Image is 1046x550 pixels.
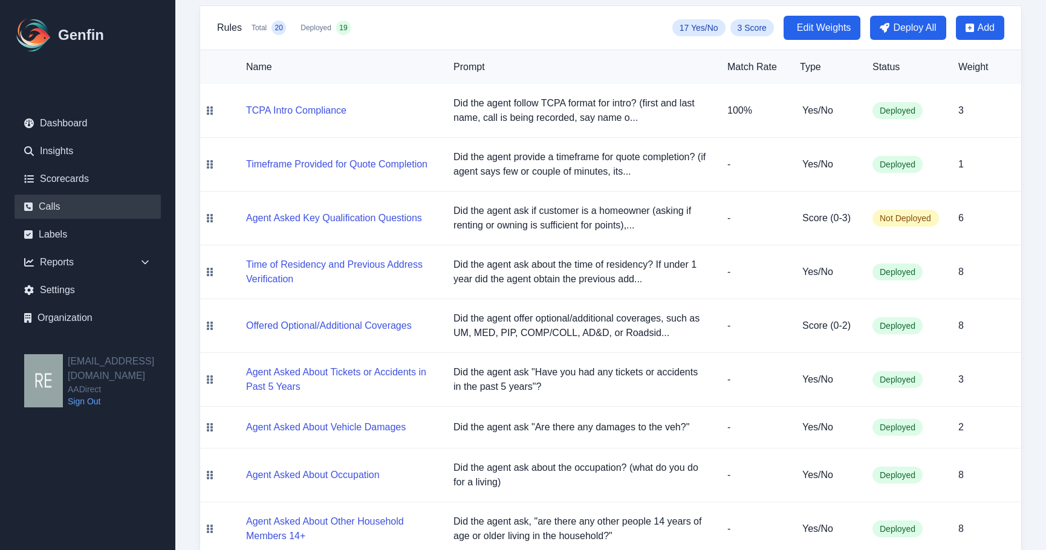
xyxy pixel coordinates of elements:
[802,468,853,482] h5: Yes/No
[727,265,781,279] p: -
[727,211,781,225] p: -
[246,531,434,541] a: Agent Asked About Other Household Members 14+
[246,159,427,169] a: Timeframe Provided for Quote Completion
[68,383,175,395] span: AADirect
[246,320,412,331] a: Offered Optional/Additional Coverages
[730,19,774,36] span: 3 Score
[958,374,964,384] span: 3
[978,21,995,35] span: Add
[246,319,412,333] button: Offered Optional/Additional Coverages
[219,50,444,84] th: Name
[453,514,708,543] p: Did the agent ask, "are there any other people 14 years of age or older living in the household?"
[246,470,380,480] a: Agent Asked About Occupation
[727,522,781,536] p: -
[958,523,964,534] span: 8
[672,19,726,36] span: 17 Yes/No
[339,23,347,33] span: 19
[453,150,708,179] p: Did the agent provide a timeframe for quote completion? (if agent says few or couple of minutes, ...
[246,514,434,543] button: Agent Asked About Other Household Members 14+
[727,468,781,482] p: -
[727,372,781,387] p: -
[958,320,964,331] span: 8
[246,257,434,286] button: Time of Residency and Previous Address Verification
[246,422,406,432] a: Agent Asked About Vehicle Damages
[453,420,708,435] p: Did the agent ask "Are there any damages to the veh?"
[727,103,781,118] p: 100%
[15,167,161,191] a: Scorecards
[718,50,790,84] th: Match Rate
[872,467,923,484] span: Deployed
[797,21,851,35] span: Edit Weights
[790,50,863,84] th: Type
[828,213,851,223] span: ( 0 - 3 )
[872,419,923,436] span: Deployed
[252,23,267,33] span: Total
[246,105,346,115] a: TCPA Intro Compliance
[802,103,853,118] h5: Yes/No
[872,317,923,334] span: Deployed
[727,157,781,172] p: -
[802,265,853,279] h5: Yes/No
[727,420,781,435] p: -
[300,23,331,33] span: Deployed
[246,274,434,284] a: Time of Residency and Previous Address Verification
[246,381,434,392] a: Agent Asked About Tickets or Accidents in Past 5 Years
[68,354,175,383] h2: [EMAIL_ADDRESS][DOMAIN_NAME]
[246,420,406,435] button: Agent Asked About Vehicle Damages
[15,306,161,330] a: Organization
[246,468,380,482] button: Agent Asked About Occupation
[872,156,923,173] span: Deployed
[15,111,161,135] a: Dashboard
[453,311,708,340] p: Did the agent offer optional/additional coverages, such as UM, MED, PIP, COMP/COLL, AD&D, or Road...
[802,319,853,333] h5: Score
[453,204,708,233] p: Did the agent ask if customer is a homeowner (asking if renting or owning is sufficient for point...
[275,23,283,33] span: 20
[802,372,853,387] h5: Yes/No
[15,278,161,302] a: Settings
[15,16,53,54] img: Logo
[784,16,861,40] button: Edit Weights
[802,420,853,435] h5: Yes/No
[444,50,718,84] th: Prompt
[958,267,964,277] span: 8
[958,213,964,223] span: 6
[872,371,923,388] span: Deployed
[872,520,923,537] span: Deployed
[453,257,708,286] p: Did the agent ask about the time of residency? If under 1 year did the agent obtain the previous ...
[872,264,923,280] span: Deployed
[15,250,161,274] div: Reports
[956,16,1004,40] button: Add
[872,102,923,119] span: Deployed
[727,319,781,333] p: -
[217,21,242,35] h3: Rules
[15,139,161,163] a: Insights
[828,320,851,331] span: ( 0 - 2 )
[802,522,853,536] h5: Yes/No
[453,365,708,394] p: Did the agent ask "Have you had any tickets or accidents in the past 5 years"?
[68,395,175,407] a: Sign Out
[893,21,936,35] span: Deploy All
[872,210,939,227] span: Not Deployed
[802,211,853,225] h5: Score
[246,103,346,118] button: TCPA Intro Compliance
[15,195,161,219] a: Calls
[15,222,161,247] a: Labels
[246,365,434,394] button: Agent Asked About Tickets or Accidents in Past 5 Years
[802,157,853,172] h5: Yes/No
[246,157,427,172] button: Timeframe Provided for Quote Completion
[958,159,964,169] span: 1
[24,354,63,407] img: resqueda@aadirect.com
[870,16,946,40] button: Deploy All
[958,422,964,432] span: 2
[58,25,104,45] h1: Genfin
[453,96,708,125] p: Did the agent follow TCPA format for intro? (first and last name, call is being recorded, say nam...
[958,470,964,480] span: 8
[453,461,708,490] p: Did the agent ask about the occupation? (what do you do for a living)
[958,105,964,115] span: 3
[246,211,422,225] button: Agent Asked Key Qualification Questions
[949,50,1021,84] th: Weight
[863,50,949,84] th: Status
[246,213,422,223] a: Agent Asked Key Qualification Questions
